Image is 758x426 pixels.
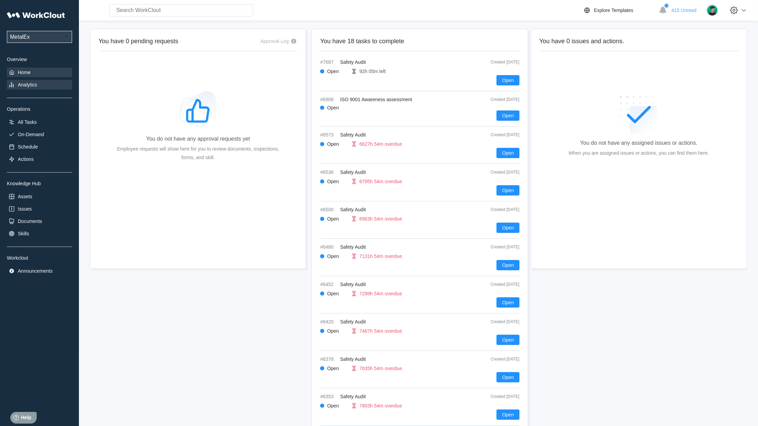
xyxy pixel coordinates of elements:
div: Created [DATE] [475,97,520,102]
a: Announcements [7,266,72,276]
span: Open [502,113,514,118]
button: Open [497,75,519,85]
span: Open [502,412,514,417]
div: Created [DATE] [475,132,520,137]
div: Open [327,291,348,296]
a: Schedule [7,142,72,152]
div: Operations [7,106,72,112]
span: Open [502,188,514,193]
div: When you are assigned issues or actions, you can find them here. [569,149,709,157]
div: Created [DATE] [475,282,520,287]
button: Open [497,223,519,233]
h2: You have 0 issues and actions. [539,37,738,45]
span: #6908 [320,97,337,102]
div: Overview [7,57,72,62]
a: Skills [7,229,72,238]
a: Assets [7,192,72,201]
span: Safety Audit [340,319,366,324]
div: Open [327,69,348,74]
span: Safety Audit [340,207,366,212]
div: Created [DATE] [475,170,520,175]
div: 92h 05m left [359,69,386,74]
div: 7131h 54m overdue [359,253,402,259]
span: Open [502,263,514,268]
span: Safety Audit [340,282,366,287]
span: Open [502,225,514,230]
div: Schedule [18,144,38,150]
span: Open [502,375,514,380]
div: Approval Log [260,38,289,44]
div: 7299h 54m overdue [359,291,402,296]
button: Open [497,185,519,196]
span: 415 Unread [672,8,697,13]
div: Open [327,216,348,222]
span: #6353 [320,394,337,399]
span: #6536 [320,169,337,175]
div: Created [DATE] [475,319,520,324]
a: Issues [7,204,72,214]
span: #7687 [320,59,337,65]
div: 6627h 54m overdue [359,141,402,147]
div: Announcements [18,268,53,274]
div: Employee requests will show here for you to review documents, inspections, forms, and skill. [112,145,284,162]
span: Safety Audit [340,132,366,138]
div: Open [327,105,348,110]
button: Open [497,410,519,420]
div: Skills [18,231,29,236]
div: Created [DATE] [475,245,520,249]
div: Created [DATE] [475,394,520,399]
div: Open [327,253,348,259]
span: Safety Audit [340,394,366,399]
span: Open [502,151,514,155]
h2: You have 0 pending requests [98,37,178,45]
div: Analytics [18,82,37,87]
a: Explore Templates [583,6,655,14]
span: Open [502,78,514,83]
span: Open [502,300,514,305]
div: Home [18,70,31,75]
h2: You have 18 tasks to complete [320,37,519,45]
div: Created [DATE] [475,207,520,212]
span: #6573 [320,132,337,138]
span: #6452 [320,282,337,287]
span: Safety Audit [340,59,366,65]
span: #6480 [320,244,337,250]
button: Open [497,335,519,345]
div: Open [327,179,348,184]
div: Documents [18,218,42,224]
span: ISO 9001 Awareness assessment [340,97,412,102]
span: Safety Audit [340,169,366,175]
button: Open [497,372,519,382]
input: Search WorkClout [109,4,253,16]
span: Open [502,338,514,342]
div: Open [327,141,348,147]
button: Open [497,260,519,270]
img: user.png [707,4,718,16]
div: Actions [18,156,34,162]
div: You do not have any approval requests yet [146,136,250,142]
div: Open [327,366,348,371]
span: #6500 [320,207,337,212]
div: You do not have any assigned issues or actions. [580,140,698,146]
div: Open [327,403,348,409]
div: Knowledge Hub [7,181,72,186]
div: Created [DATE] [475,60,520,64]
div: 6963h 54m overdue [359,216,402,222]
div: 7803h 54m overdue [359,403,402,409]
div: Issues [18,206,32,212]
div: Assets [18,194,32,199]
div: Workclout [7,255,72,261]
button: Open [497,110,519,121]
div: All Tasks [18,119,37,125]
span: #6420 [320,319,337,324]
span: #6378 [320,356,337,362]
div: On-Demand [18,132,44,137]
span: Safety Audit [340,244,366,250]
div: Open [327,328,348,334]
div: 6795h 54m overdue [359,179,402,184]
div: Created [DATE] [475,357,520,362]
a: Analytics [7,80,72,90]
div: Explore Templates [594,8,633,13]
button: Open [497,148,519,158]
div: 7635h 54m overdue [359,366,402,371]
